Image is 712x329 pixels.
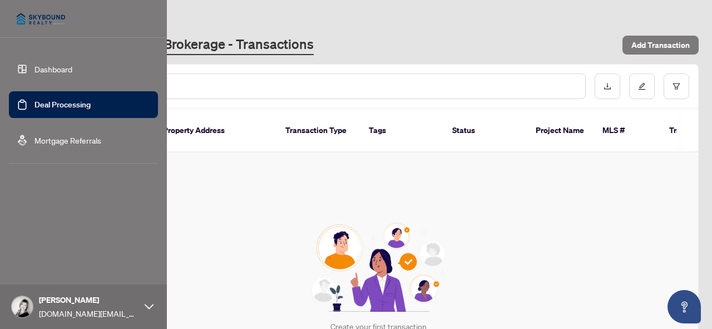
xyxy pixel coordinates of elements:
[443,109,527,153] th: Status
[34,100,91,110] a: Deal Processing
[39,307,139,320] span: [DOMAIN_NAME][EMAIL_ADDRESS][DOMAIN_NAME]
[39,294,139,306] span: [PERSON_NAME]
[34,64,72,74] a: Dashboard
[631,36,690,54] span: Add Transaction
[34,135,101,145] a: Mortgage Referrals
[154,109,276,153] th: Property Address
[306,223,450,312] img: Null State Icon
[58,35,314,55] a: Skybound Realty, Brokerage - Transactions
[604,82,611,90] span: download
[9,6,73,32] img: logo
[667,290,701,323] button: Open asap
[595,73,620,99] button: download
[664,73,689,99] button: filter
[594,109,660,153] th: MLS #
[638,82,646,90] span: edit
[12,296,33,317] img: Profile Icon
[673,82,680,90] span: filter
[629,73,655,99] button: edit
[527,109,594,153] th: Project Name
[276,109,360,153] th: Transaction Type
[360,109,443,153] th: Tags
[622,36,699,55] button: Add Transaction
